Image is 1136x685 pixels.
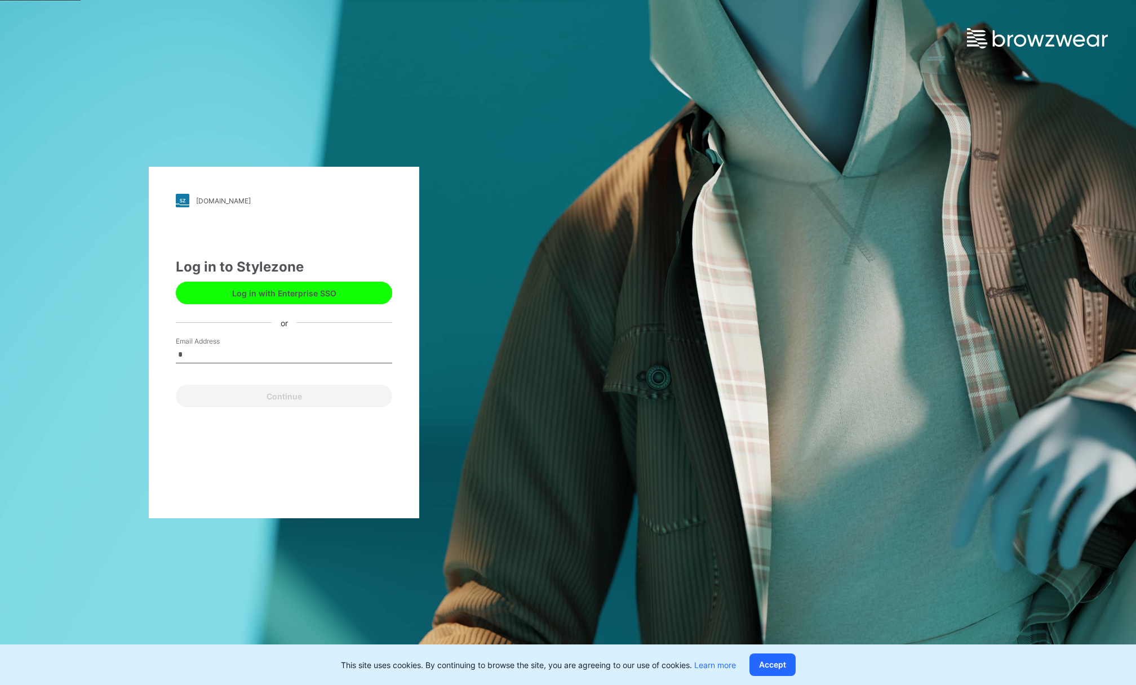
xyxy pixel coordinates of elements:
img: browzwear-logo.e42bd6dac1945053ebaf764b6aa21510.svg [967,28,1108,48]
button: Log in with Enterprise SSO [176,282,392,304]
p: This site uses cookies. By continuing to browse the site, you are agreeing to our use of cookies. [341,659,736,671]
a: [DOMAIN_NAME] [176,194,392,207]
div: [DOMAIN_NAME] [196,197,251,205]
img: stylezone-logo.562084cfcfab977791bfbf7441f1a819.svg [176,194,189,207]
div: Log in to Stylezone [176,257,392,277]
a: Learn more [694,660,736,670]
div: or [272,317,297,328]
label: Email Address [176,336,255,346]
button: Accept [749,653,796,676]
